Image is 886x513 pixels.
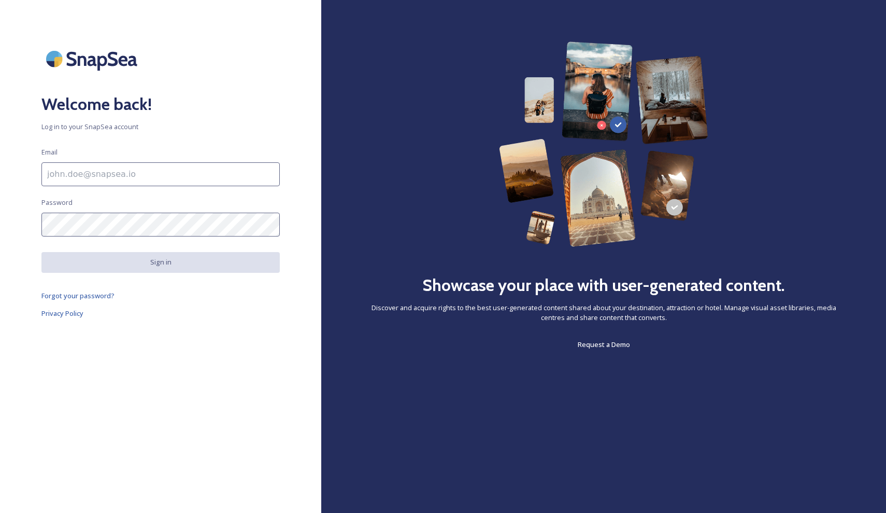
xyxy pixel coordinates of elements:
[41,307,280,320] a: Privacy Policy
[41,147,58,157] span: Email
[41,309,83,318] span: Privacy Policy
[363,303,845,323] span: Discover and acquire rights to the best user-generated content shared about your destination, att...
[578,338,630,351] a: Request a Demo
[41,162,280,186] input: john.doe@snapsea.io
[41,252,280,272] button: Sign in
[41,198,73,207] span: Password
[41,122,280,132] span: Log in to your SnapSea account
[578,340,630,349] span: Request a Demo
[422,273,785,298] h2: Showcase your place with user-generated content.
[499,41,708,247] img: 63b42ca75bacad526042e722_Group%20154-p-800.png
[41,41,145,76] img: SnapSea Logo
[41,289,280,302] a: Forgot your password?
[41,92,280,117] h2: Welcome back!
[41,291,115,300] span: Forgot your password?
